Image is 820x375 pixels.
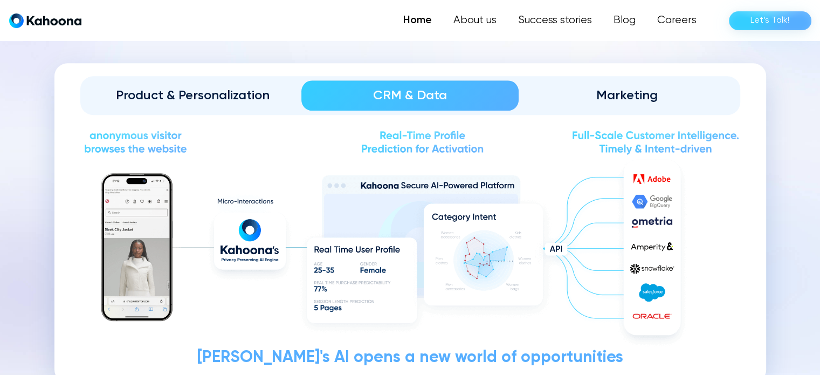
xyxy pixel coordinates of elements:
a: About us [443,10,507,31]
div: CRM & Data [316,87,504,104]
div: [PERSON_NAME]'s AI opens a new world of opportunities [80,350,740,366]
a: Careers [646,10,707,31]
a: Success stories [507,10,603,31]
div: Marketing [534,87,721,104]
div: Let’s Talk! [750,12,790,29]
a: Let’s Talk! [729,11,811,30]
a: home [9,13,81,29]
a: Blog [603,10,646,31]
div: Product & Personalization [100,87,287,104]
a: Home [392,10,443,31]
